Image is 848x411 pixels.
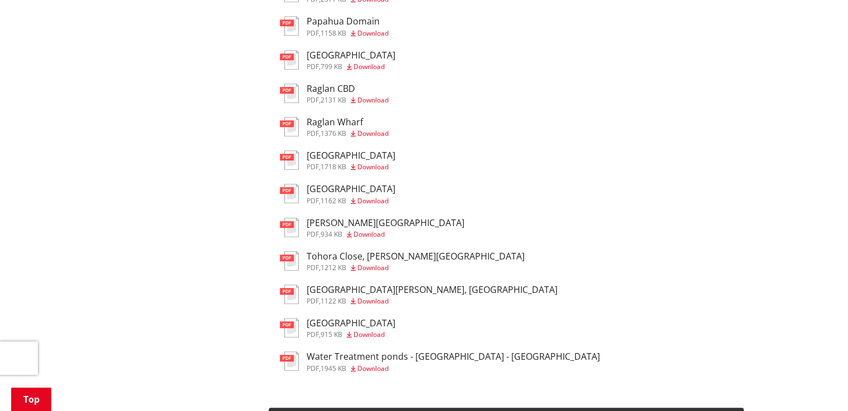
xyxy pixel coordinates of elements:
[280,351,299,371] img: document-pdf.svg
[280,318,395,338] a: [GEOGRAPHIC_DATA] pdf,915 KB Download
[307,130,389,137] div: ,
[280,50,395,70] a: [GEOGRAPHIC_DATA] pdf,799 KB Download
[357,28,389,38] span: Download
[307,129,319,138] span: pdf
[307,296,319,306] span: pdf
[321,129,346,138] span: 1376 KB
[321,95,346,105] span: 2131 KB
[280,218,464,238] a: [PERSON_NAME][GEOGRAPHIC_DATA] pdf,934 KB Download
[357,95,389,105] span: Download
[11,388,51,411] a: Top
[307,30,389,37] div: ,
[357,129,389,138] span: Download
[280,16,299,36] img: document-pdf.svg
[280,285,299,304] img: document-pdf.svg
[280,16,389,36] a: Papahua Domain pdf,1158 KB Download
[280,184,395,204] a: [GEOGRAPHIC_DATA] pdf,1162 KB Download
[280,117,299,136] img: document-pdf.svg
[353,62,385,71] span: Download
[307,62,319,71] span: pdf
[307,162,319,172] span: pdf
[280,150,395,170] a: [GEOGRAPHIC_DATA] pdf,1718 KB Download
[307,318,395,329] h3: [GEOGRAPHIC_DATA]
[307,263,319,272] span: pdf
[280,50,299,70] img: document-pdf.svg
[357,364,389,373] span: Download
[797,364,837,404] iframe: Messenger Launcher
[280,84,299,103] img: document-pdf.svg
[307,229,319,239] span: pdf
[321,364,346,373] span: 1945 KB
[307,351,600,362] h3: Water Treatment ponds - [GEOGRAPHIC_DATA] - [GEOGRAPHIC_DATA]
[307,63,395,70] div: ,
[307,330,319,339] span: pdf
[321,263,346,272] span: 1212 KB
[321,196,346,205] span: 1162 KB
[280,318,299,337] img: document-pdf.svg
[307,365,600,372] div: ,
[280,285,558,305] a: [GEOGRAPHIC_DATA][PERSON_NAME], [GEOGRAPHIC_DATA] pdf,1122 KB Download
[307,184,395,194] h3: [GEOGRAPHIC_DATA]
[321,330,342,339] span: 915 KB
[357,162,389,172] span: Download
[307,97,389,104] div: ,
[307,198,395,204] div: ,
[307,364,319,373] span: pdf
[321,162,346,172] span: 1718 KB
[307,95,319,105] span: pdf
[280,84,389,104] a: Raglan CBD pdf,2131 KB Download
[321,229,342,239] span: 934 KB
[357,296,389,306] span: Download
[307,84,389,94] h3: Raglan CBD
[307,331,395,338] div: ,
[307,285,558,295] h3: [GEOGRAPHIC_DATA][PERSON_NAME], [GEOGRAPHIC_DATA]
[307,196,319,205] span: pdf
[357,196,389,205] span: Download
[307,28,319,38] span: pdf
[307,251,525,262] h3: Tohora Close, [PERSON_NAME][GEOGRAPHIC_DATA]
[280,251,525,271] a: Tohora Close, [PERSON_NAME][GEOGRAPHIC_DATA] pdf,1212 KB Download
[357,263,389,272] span: Download
[307,218,464,228] h3: [PERSON_NAME][GEOGRAPHIC_DATA]
[321,62,342,71] span: 799 KB
[321,296,346,306] span: 1122 KB
[280,251,299,271] img: document-pdf.svg
[321,28,346,38] span: 1158 KB
[280,150,299,170] img: document-pdf.svg
[307,231,464,238] div: ,
[353,330,385,339] span: Download
[307,298,558,305] div: ,
[307,16,389,27] h3: Papahua Domain
[307,150,395,161] h3: [GEOGRAPHIC_DATA]
[280,117,389,137] a: Raglan Wharf pdf,1376 KB Download
[280,351,600,371] a: Water Treatment ponds - [GEOGRAPHIC_DATA] - [GEOGRAPHIC_DATA] pdf,1945 KB Download
[280,218,299,237] img: document-pdf.svg
[307,50,395,61] h3: [GEOGRAPHIC_DATA]
[307,164,395,170] div: ,
[353,229,385,239] span: Download
[307,265,525,271] div: ,
[307,117,389,128] h3: Raglan Wharf
[280,184,299,203] img: document-pdf.svg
